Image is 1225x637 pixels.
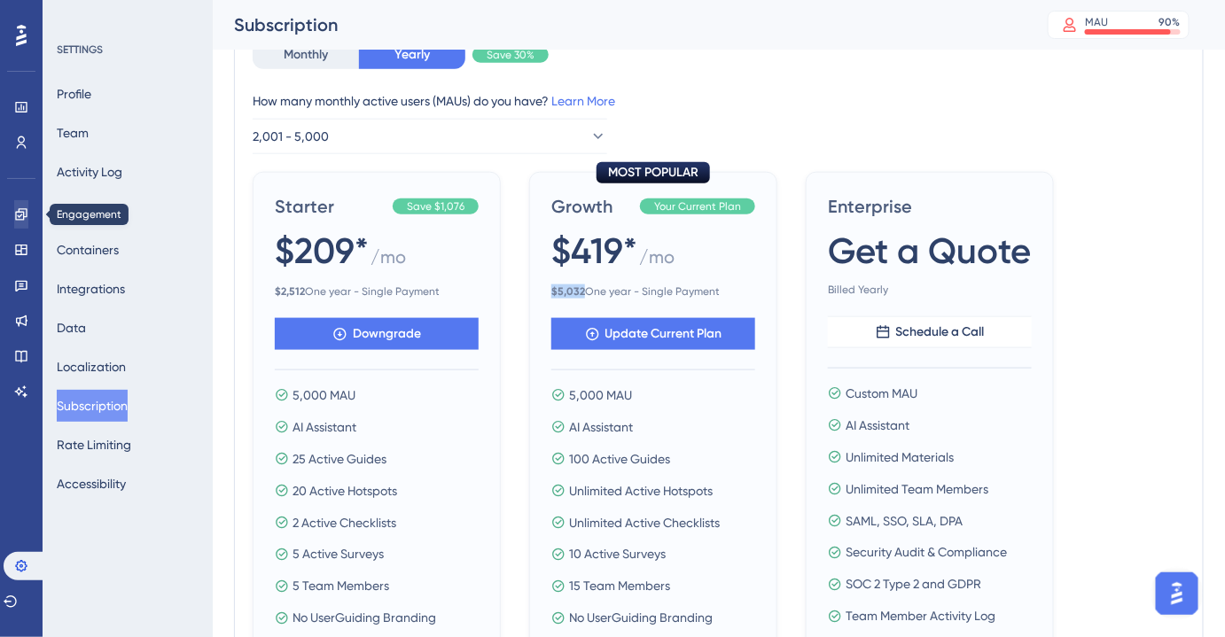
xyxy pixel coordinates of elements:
span: / mo [371,245,406,277]
button: Yearly [359,41,465,69]
div: MAU [1085,15,1108,29]
span: $419* [551,226,637,276]
span: Get a Quote [828,226,1031,276]
span: 20 Active Hotspots [293,480,397,501]
span: 10 Active Surveys [569,544,666,565]
div: MOST POPULAR [597,162,710,183]
span: Security Audit & Compliance [846,542,1007,563]
span: AI Assistant [569,416,633,438]
span: Unlimited Active Checklists [569,512,720,533]
span: No UserGuiding Branding [293,608,436,629]
span: 5,000 MAU [569,385,632,406]
button: Containers [57,234,119,266]
button: Localization [57,351,126,383]
span: Save $1,076 [407,199,464,214]
span: / mo [639,245,675,277]
span: 2,001 - 5,000 [253,126,329,147]
div: 90 % [1159,15,1181,29]
span: Downgrade [353,323,421,345]
button: Update Current Plan [551,318,755,350]
span: One year - Single Payment [551,284,755,299]
button: Subscription [57,390,128,422]
button: Monthly [253,41,359,69]
b: $ 2,512 [275,285,305,298]
span: Update Current Plan [605,323,722,345]
div: SETTINGS [57,43,200,57]
span: Your Current Plan [654,199,741,214]
span: 2 Active Checklists [293,512,396,533]
span: AI Assistant [293,416,356,438]
button: Activity Log [57,156,122,188]
span: SOC 2 Type 2 and GDPR [846,574,981,595]
span: Custom MAU [846,383,917,404]
button: Profile [57,78,91,110]
span: AI Assistant [846,415,909,436]
span: 5 Team Members [293,576,389,597]
span: 100 Active Guides [569,448,670,470]
button: Accessibility [57,468,126,500]
span: Enterprise [828,194,1032,219]
span: 15 Team Members [569,576,670,597]
span: No UserGuiding Branding [569,608,713,629]
button: Downgrade [275,318,479,350]
span: Save 30% [487,48,534,62]
span: Growth [551,194,633,219]
span: 25 Active Guides [293,448,386,470]
span: $209* [275,226,369,276]
a: Learn More [551,94,615,108]
button: Integrations [57,273,125,305]
iframe: UserGuiding AI Assistant Launcher [1151,567,1204,620]
div: How many monthly active users (MAUs) do you have? [253,90,1185,112]
b: $ 5,032 [551,285,585,298]
button: Data [57,312,86,344]
span: One year - Single Payment [275,284,479,299]
button: 2,001 - 5,000 [253,119,607,154]
span: Starter [275,194,386,219]
span: Unlimited Materials [846,447,954,468]
button: Schedule a Call [828,316,1032,348]
button: Installation [57,195,119,227]
span: Schedule a Call [896,322,985,343]
span: Team Member Activity Log [846,606,995,627]
span: SAML, SSO, SLA, DPA [846,510,963,532]
span: Unlimited Active Hotspots [569,480,713,501]
span: Unlimited Team Members [846,478,988,500]
span: 5 Active Surveys [293,544,384,565]
button: Team [57,117,89,149]
div: Subscription [234,12,1003,37]
span: Billed Yearly [828,283,1032,297]
button: Rate Limiting [57,429,131,461]
span: 5,000 MAU [293,385,355,406]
